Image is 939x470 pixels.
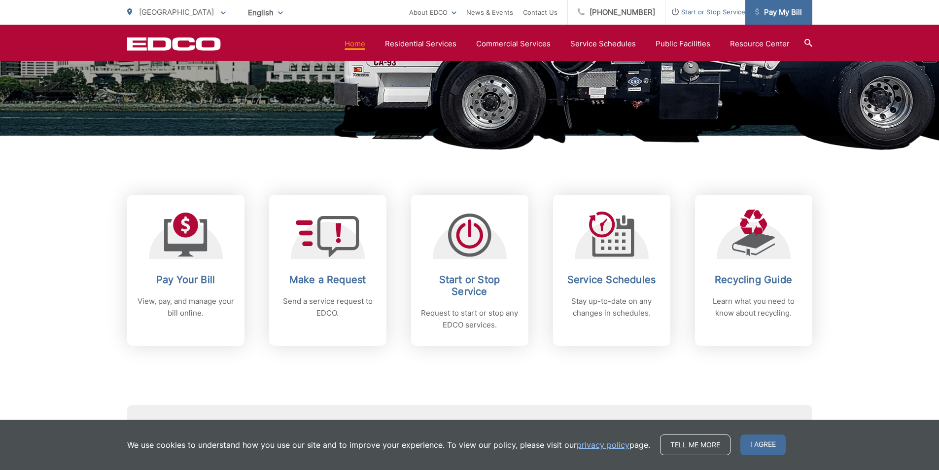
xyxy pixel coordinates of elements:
span: English [241,4,290,21]
a: EDCD logo. Return to the homepage. [127,37,221,51]
h2: Service Schedules [563,274,661,286]
a: Tell me more [660,434,730,455]
span: I agree [740,434,786,455]
a: Service Schedules [570,38,636,50]
span: Pay My Bill [755,6,802,18]
h2: Recycling Guide [705,274,802,286]
h2: Pay Your Bill [137,274,235,286]
p: We use cookies to understand how you use our site and to improve your experience. To view our pol... [127,439,650,451]
p: View, pay, and manage your bill online. [137,295,235,319]
span: [GEOGRAPHIC_DATA] [139,7,214,17]
a: Pay Your Bill View, pay, and manage your bill online. [127,195,244,346]
a: Resource Center [730,38,790,50]
a: Recycling Guide Learn what you need to know about recycling. [695,195,812,346]
p: Request to start or stop any EDCO services. [421,307,519,331]
a: Home [345,38,365,50]
a: Residential Services [385,38,456,50]
a: About EDCO [409,6,456,18]
p: Send a service request to EDCO. [279,295,377,319]
a: Public Facilities [656,38,710,50]
h2: Start or Stop Service [421,274,519,297]
a: News & Events [466,6,513,18]
a: Commercial Services [476,38,551,50]
a: Service Schedules Stay up-to-date on any changes in schedules. [553,195,670,346]
a: Make a Request Send a service request to EDCO. [269,195,386,346]
h2: Make a Request [279,274,377,286]
a: privacy policy [577,439,629,451]
p: Learn what you need to know about recycling. [705,295,802,319]
a: Contact Us [523,6,557,18]
p: Stay up-to-date on any changes in schedules. [563,295,661,319]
